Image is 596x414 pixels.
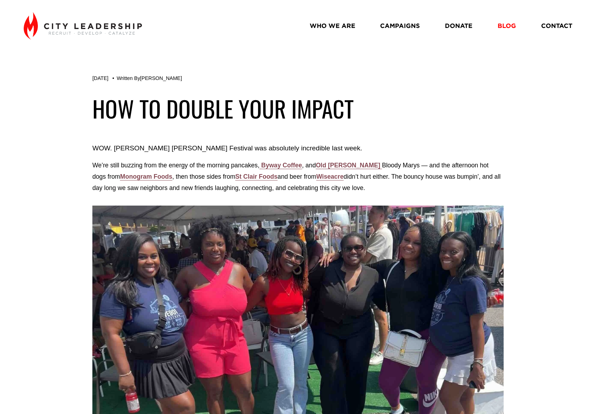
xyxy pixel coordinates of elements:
[120,173,172,180] a: Monogram Foods
[380,19,420,32] a: CAMPAIGNS
[24,12,142,40] img: City Leadership - Recruit. Develop. Catalyze.
[92,93,504,125] h1: How to double your impact
[235,173,277,180] a: St Clair Foods
[541,19,572,32] a: CONTACT
[92,160,504,194] p: We’re still buzzing from the energy of the morning pancakes, , and Bloody Marys — and the afterno...
[498,19,516,32] a: BLOG
[316,162,382,169] a: Old [PERSON_NAME]
[310,19,355,32] a: WHO WE ARE
[117,75,182,81] div: Written By
[92,142,504,155] p: WOW. [PERSON_NAME] [PERSON_NAME] Festival was absolutely incredible last week.
[261,162,302,169] strong: Byway Coffee
[316,173,344,180] a: Wiseacre
[316,162,380,169] strong: Old [PERSON_NAME]
[92,75,108,81] span: [DATE]
[445,19,472,32] a: DONATE
[259,162,302,169] a: Byway Coffee
[140,75,182,81] a: [PERSON_NAME]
